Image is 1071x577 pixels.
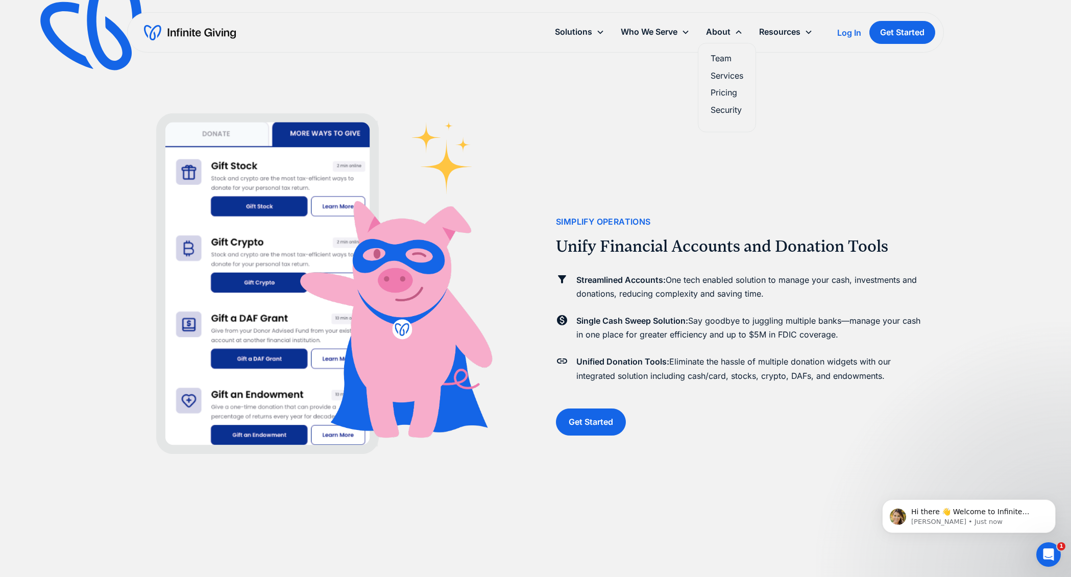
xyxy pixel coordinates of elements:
[837,27,861,39] a: Log In
[759,25,800,39] div: Resources
[711,103,743,117] a: Security
[837,29,861,37] div: Log In
[576,355,928,382] p: Eliminate the hassle of multiple donation widgets with our integrated solution including cash/car...
[711,69,743,83] a: Services
[555,25,592,39] div: Solutions
[711,52,743,65] a: Team
[576,356,669,367] strong: Unified Donation Tools:
[869,21,935,44] a: Get Started
[144,25,236,41] a: home
[576,273,928,301] p: One tech enabled solution to manage your cash, investments and donations, reducing complexity and...
[711,86,743,100] a: Pricing
[706,25,731,39] div: About
[1036,542,1061,567] iframe: Intercom live chat
[867,478,1071,549] iframe: Intercom notifications message
[547,21,613,43] div: Solutions
[698,43,756,132] nav: About
[556,408,626,436] a: Get Started
[613,21,698,43] div: Who We Serve
[576,316,688,326] strong: Single Cash Sweep Solution:
[576,314,928,342] p: Say goodbye to juggling multiple banks—manage your cash in one place for greater efficiency and u...
[576,275,666,285] strong: Streamlined Accounts:
[143,103,515,474] img: create a donation page
[556,237,888,256] h2: Unify Financial Accounts and Donation Tools
[621,25,677,39] div: Who We Serve
[556,215,651,229] div: simplify operations
[1057,542,1065,550] span: 1
[698,21,751,43] div: About
[751,21,821,43] div: Resources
